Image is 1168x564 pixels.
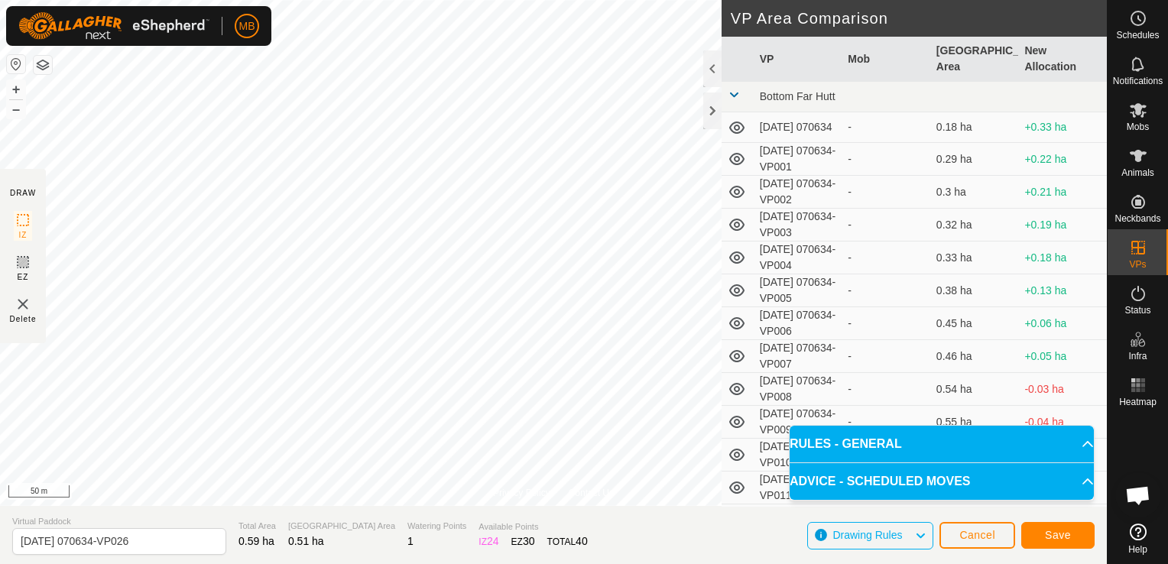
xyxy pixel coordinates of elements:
[832,529,902,541] span: Drawing Rules
[930,241,1019,274] td: 0.33 ha
[487,535,499,547] span: 24
[288,520,395,533] span: [GEOGRAPHIC_DATA] Area
[1018,241,1107,274] td: +0.18 ha
[754,241,842,274] td: [DATE] 070634-VP004
[848,381,924,397] div: -
[790,463,1094,500] p-accordion-header: ADVICE - SCHEDULED MOVES
[10,313,37,325] span: Delete
[1115,472,1161,518] div: Open chat
[754,112,842,143] td: [DATE] 070634
[19,229,28,241] span: IZ
[479,520,587,533] span: Available Points
[754,406,842,439] td: [DATE] 070634-VP009
[1121,168,1154,177] span: Animals
[848,184,924,200] div: -
[7,55,25,73] button: Reset Map
[7,80,25,99] button: +
[930,307,1019,340] td: 0.45 ha
[842,37,930,82] th: Mob
[239,18,255,34] span: MB
[754,143,842,176] td: [DATE] 070634-VP001
[930,274,1019,307] td: 0.38 ha
[939,522,1015,549] button: Cancel
[848,217,924,233] div: -
[1018,209,1107,241] td: +0.19 ha
[407,520,466,533] span: Watering Points
[1018,406,1107,439] td: -0.04 ha
[930,112,1019,143] td: 0.18 ha
[14,295,32,313] img: VP
[930,373,1019,406] td: 0.54 ha
[1113,76,1163,86] span: Notifications
[1128,545,1147,554] span: Help
[754,307,842,340] td: [DATE] 070634-VP006
[1018,504,1107,537] td: +0.07 ha
[238,520,276,533] span: Total Area
[1018,373,1107,406] td: -0.03 ha
[930,209,1019,241] td: 0.32 ha
[1127,122,1149,131] span: Mobs
[1018,307,1107,340] td: +0.06 ha
[930,176,1019,209] td: 0.3 ha
[930,143,1019,176] td: 0.29 ha
[1018,143,1107,176] td: +0.22 ha
[523,535,535,547] span: 30
[1021,522,1095,549] button: Save
[1114,214,1160,223] span: Neckbands
[754,472,842,504] td: [DATE] 070634-VP011
[576,535,588,547] span: 40
[1119,397,1157,407] span: Heatmap
[848,250,924,266] div: -
[1018,176,1107,209] td: +0.21 ha
[731,9,1107,28] h2: VP Area Comparison
[479,533,498,549] div: IZ
[1045,529,1071,541] span: Save
[760,90,835,102] span: Bottom Far Hutt
[848,151,924,167] div: -
[1124,306,1150,315] span: Status
[1018,112,1107,143] td: +0.33 ha
[7,100,25,118] button: –
[288,535,324,547] span: 0.51 ha
[790,426,1094,462] p-accordion-header: RULES - GENERAL
[754,209,842,241] td: [DATE] 070634-VP003
[848,348,924,365] div: -
[407,535,414,547] span: 1
[754,176,842,209] td: [DATE] 070634-VP002
[1018,37,1107,82] th: New Allocation
[790,435,902,453] span: RULES - GENERAL
[34,56,52,74] button: Map Layers
[754,504,842,537] td: [DATE] 070634-VP012
[790,472,970,491] span: ADVICE - SCHEDULED MOVES
[754,373,842,406] td: [DATE] 070634-VP008
[1129,260,1146,269] span: VPs
[930,340,1019,373] td: 0.46 ha
[930,406,1019,439] td: 0.55 ha
[930,504,1019,537] td: 0.44 ha
[848,414,924,430] div: -
[1018,274,1107,307] td: +0.13 ha
[754,37,842,82] th: VP
[754,274,842,307] td: [DATE] 070634-VP005
[754,340,842,373] td: [DATE] 070634-VP007
[493,486,550,500] a: Privacy Policy
[1108,517,1168,560] a: Help
[848,119,924,135] div: -
[238,535,274,547] span: 0.59 ha
[511,533,535,549] div: EZ
[547,533,588,549] div: TOTAL
[12,515,226,528] span: Virtual Paddock
[1018,340,1107,373] td: +0.05 ha
[18,12,209,40] img: Gallagher Logo
[569,486,614,500] a: Contact Us
[848,283,924,299] div: -
[930,37,1019,82] th: [GEOGRAPHIC_DATA] Area
[1116,31,1159,40] span: Schedules
[1128,352,1147,361] span: Infra
[18,271,29,283] span: EZ
[848,316,924,332] div: -
[754,439,842,472] td: [DATE] 070634-VP010
[959,529,995,541] span: Cancel
[10,187,36,199] div: DRAW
